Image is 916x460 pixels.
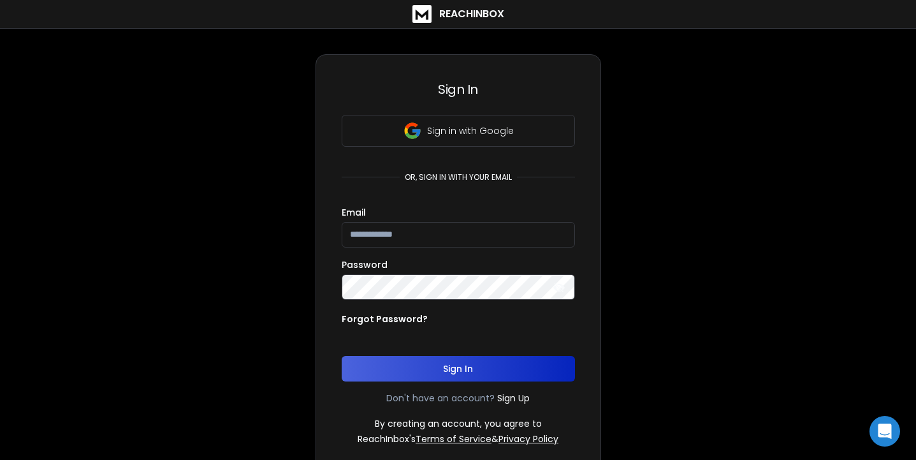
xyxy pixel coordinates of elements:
[342,260,388,269] label: Password
[416,433,491,445] a: Terms of Service
[412,5,432,23] img: logo
[375,417,542,430] p: By creating an account, you agree to
[869,416,900,447] div: Open Intercom Messenger
[342,80,575,98] h3: Sign In
[342,356,575,382] button: Sign In
[427,124,514,137] p: Sign in with Google
[342,115,575,147] button: Sign in with Google
[439,6,504,22] h1: ReachInbox
[386,392,495,404] p: Don't have an account?
[342,313,428,325] p: Forgot Password?
[498,433,558,445] a: Privacy Policy
[400,172,517,182] p: or, sign in with your email
[497,392,530,404] a: Sign Up
[342,208,366,217] label: Email
[358,433,558,445] p: ReachInbox's &
[412,5,504,23] a: ReachInbox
